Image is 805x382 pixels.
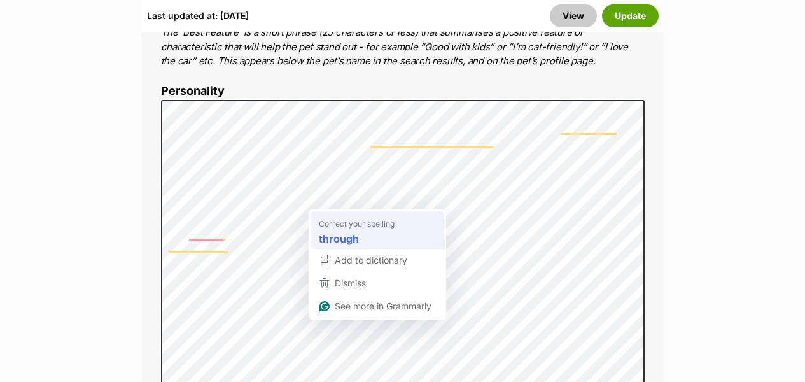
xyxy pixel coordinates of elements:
p: The ‘Best Feature’ is a short phrase (25 characters or less) that summarises a positive feature o... [161,25,645,69]
a: View [550,4,597,27]
div: Last updated at: [DATE] [147,4,249,27]
button: Update [602,4,659,27]
label: Personality [161,85,645,98]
